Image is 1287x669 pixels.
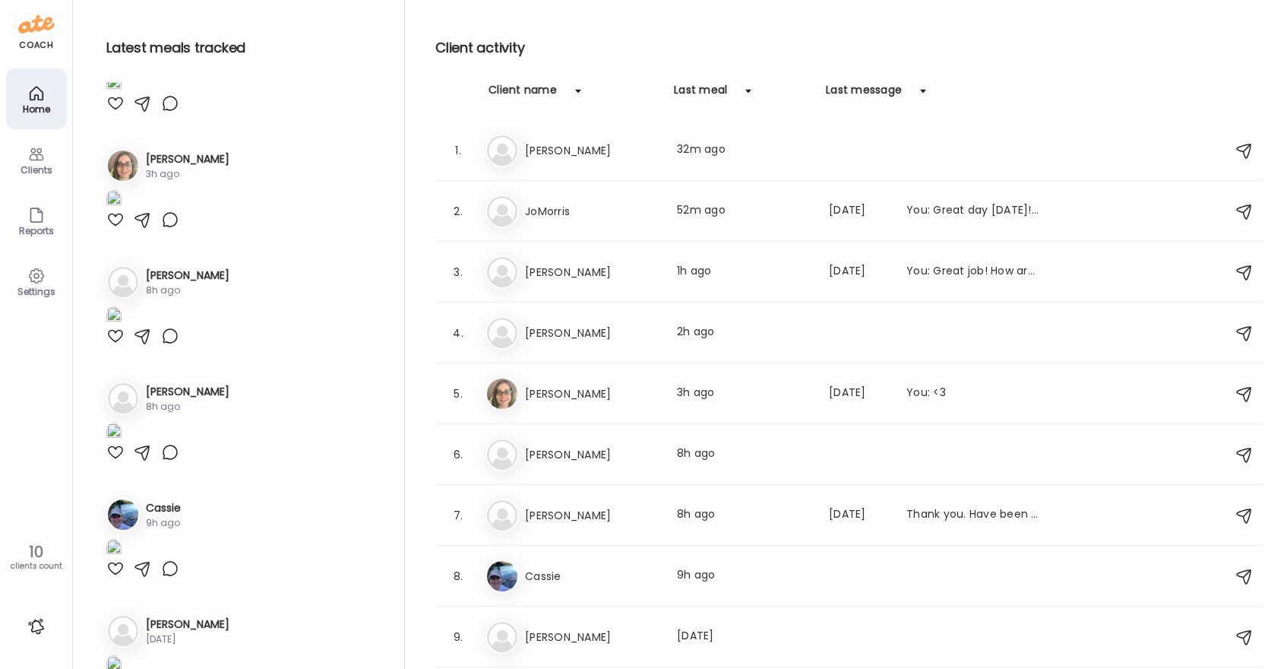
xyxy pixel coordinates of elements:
[449,628,467,646] div: 9.
[9,226,64,236] div: Reports
[525,141,659,160] h3: [PERSON_NAME]
[106,306,122,327] img: images%2Fi2qvV639y6ciQrJO8ThcA6Qk9nJ3%2F2zM8Xmxz9XBRZCcH0DBl%2F4okIGChX2lssxDPgtYbi_1080
[829,506,888,525] div: [DATE]
[906,263,1040,281] div: You: Great job! How are you finding the app?
[525,263,659,281] h3: [PERSON_NAME]
[677,506,811,525] div: 8h ago
[487,318,517,348] img: bg-avatar-default.svg
[108,383,138,414] img: bg-avatar-default.svg
[677,628,811,646] div: [DATE]
[829,202,888,220] div: [DATE]
[449,141,467,160] div: 1.
[106,423,122,443] img: images%2FQcLwA9GSTyMSxwY3uOCjqDgGz2b2%2FSPhsn4p4eC4AZo6qv0Dq%2FysLizQx3KnzsyvuyAEYE_1080
[449,385,467,403] div: 5.
[677,141,811,160] div: 32m ago
[906,506,1040,525] div: Thank you. Have been trying to stick to It and finding it very insightful. Haven’t finished recor...
[146,151,229,167] h3: [PERSON_NAME]
[487,135,517,166] img: bg-avatar-default.svg
[108,616,138,646] img: bg-avatar-default.svg
[19,39,53,52] div: coach
[829,385,888,403] div: [DATE]
[146,633,229,646] div: [DATE]
[525,202,659,220] h3: JoMorris
[435,36,1263,59] h2: Client activity
[5,543,67,561] div: 10
[146,400,229,414] div: 8h ago
[449,263,467,281] div: 3.
[146,167,229,181] div: 3h ago
[525,567,659,585] h3: Cassie
[449,567,467,585] div: 8.
[106,539,122,560] img: images%2FjTu57vD8tzgDGGVSazPdCX9NNMy1%2FUm5xKkGiIEbOXSTsJ5eE%2Fv5baG94v27TBUx2KExMy_1080
[677,202,811,220] div: 52m ago
[487,500,517,531] img: bg-avatar-default.svg
[487,379,517,409] img: avatars%2FYr2TRmk546hTF5UKtBKijktb52i2
[487,561,517,591] img: avatars%2FjTu57vD8tzgDGGVSazPdCX9NNMy1
[9,104,64,114] div: Home
[525,324,659,342] h3: [PERSON_NAME]
[18,12,55,36] img: ate
[487,622,517,652] img: bg-avatar-default.svg
[906,202,1040,220] div: You: Great day [DATE]! Good protein, veggies and even beans!
[829,263,888,281] div: [DATE]
[677,567,811,585] div: 9h ago
[449,445,467,464] div: 6.
[106,74,122,94] img: images%2FyN52E8KBsQPlWhIVNLKrthkW1YP2%2FXtFJI492vipZJ3SjbokM%2FSY0rKryZuKkijdMynwQ2_1080
[525,385,659,403] h3: [PERSON_NAME]
[5,561,67,572] div: clients count
[525,628,659,646] h3: [PERSON_NAME]
[146,516,181,530] div: 9h ago
[146,500,181,516] h3: Cassie
[677,445,811,464] div: 8h ago
[525,506,659,525] h3: [PERSON_NAME]
[906,385,1040,403] div: You: <3
[146,617,229,633] h3: [PERSON_NAME]
[108,499,138,530] img: avatars%2FjTu57vD8tzgDGGVSazPdCX9NNMy1
[677,385,811,403] div: 3h ago
[108,267,138,297] img: bg-avatar-default.svg
[674,82,727,106] div: Last meal
[677,263,811,281] div: 1h ago
[677,324,811,342] div: 2h ago
[9,165,64,175] div: Clients
[449,324,467,342] div: 4.
[106,36,380,59] h2: Latest meals tracked
[449,506,467,525] div: 7.
[525,445,659,464] h3: [PERSON_NAME]
[146,268,229,284] h3: [PERSON_NAME]
[487,439,517,470] img: bg-avatar-default.svg
[146,384,229,400] h3: [PERSON_NAME]
[826,82,902,106] div: Last message
[146,284,229,297] div: 8h ago
[449,202,467,220] div: 2.
[487,257,517,287] img: bg-avatar-default.svg
[489,82,557,106] div: Client name
[9,287,64,296] div: Settings
[487,196,517,227] img: bg-avatar-default.svg
[108,151,138,181] img: avatars%2FYr2TRmk546hTF5UKtBKijktb52i2
[106,190,122,211] img: images%2FYr2TRmk546hTF5UKtBKijktb52i2%2FsXpPBObGTD1UHfpiZN1R%2F8tXWTbldYMkvK4eOXw2S_1080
